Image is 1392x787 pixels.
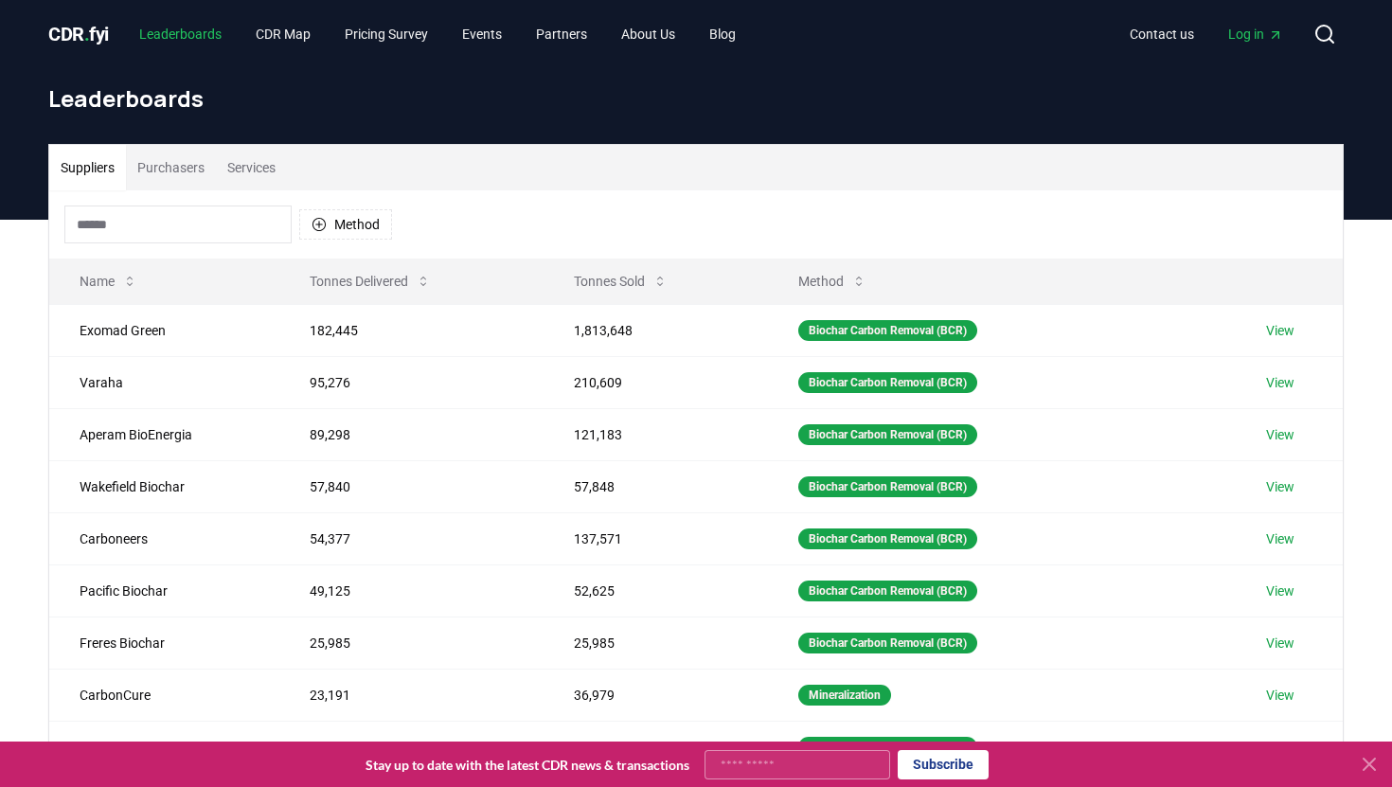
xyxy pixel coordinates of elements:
[49,408,279,460] td: Aperam BioEnergia
[299,209,392,240] button: Method
[798,581,977,601] div: Biochar Carbon Removal (BCR)
[1266,581,1294,600] a: View
[49,721,279,773] td: Planboo
[1115,17,1209,51] a: Contact us
[544,669,768,721] td: 36,979
[241,17,326,51] a: CDR Map
[279,408,544,460] td: 89,298
[279,304,544,356] td: 182,445
[279,617,544,669] td: 25,985
[294,262,446,300] button: Tonnes Delivered
[279,512,544,564] td: 54,377
[544,721,768,773] td: 34,404
[544,304,768,356] td: 1,813,648
[48,83,1344,114] h1: Leaderboards
[1266,321,1294,340] a: View
[48,23,109,45] span: CDR fyi
[1228,25,1283,44] span: Log in
[279,721,544,773] td: 23,046
[279,564,544,617] td: 49,125
[279,356,544,408] td: 95,276
[606,17,690,51] a: About Us
[798,528,977,549] div: Biochar Carbon Removal (BCR)
[1266,686,1294,705] a: View
[1266,373,1294,392] a: View
[1266,529,1294,548] a: View
[559,262,683,300] button: Tonnes Sold
[330,17,443,51] a: Pricing Survey
[798,633,977,653] div: Biochar Carbon Removal (BCR)
[798,424,977,445] div: Biochar Carbon Removal (BCR)
[544,356,768,408] td: 210,609
[1266,738,1294,757] a: View
[216,145,287,190] button: Services
[49,304,279,356] td: Exomad Green
[783,262,882,300] button: Method
[49,669,279,721] td: CarbonCure
[64,262,152,300] button: Name
[279,460,544,512] td: 57,840
[544,408,768,460] td: 121,183
[124,17,751,51] nav: Main
[544,460,768,512] td: 57,848
[1213,17,1298,51] a: Log in
[798,685,891,706] div: Mineralization
[798,372,977,393] div: Biochar Carbon Removal (BCR)
[279,669,544,721] td: 23,191
[798,320,977,341] div: Biochar Carbon Removal (BCR)
[521,17,602,51] a: Partners
[1266,477,1294,496] a: View
[694,17,751,51] a: Blog
[49,564,279,617] td: Pacific Biochar
[544,617,768,669] td: 25,985
[1266,425,1294,444] a: View
[447,17,517,51] a: Events
[84,23,90,45] span: .
[126,145,216,190] button: Purchasers
[798,476,977,497] div: Biochar Carbon Removal (BCR)
[798,737,977,758] div: Biochar Carbon Removal (BCR)
[544,564,768,617] td: 52,625
[544,512,768,564] td: 137,571
[1266,634,1294,653] a: View
[124,17,237,51] a: Leaderboards
[49,512,279,564] td: Carboneers
[49,460,279,512] td: Wakefield Biochar
[48,21,109,47] a: CDR.fyi
[49,617,279,669] td: Freres Biochar
[49,145,126,190] button: Suppliers
[49,356,279,408] td: Varaha
[1115,17,1298,51] nav: Main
